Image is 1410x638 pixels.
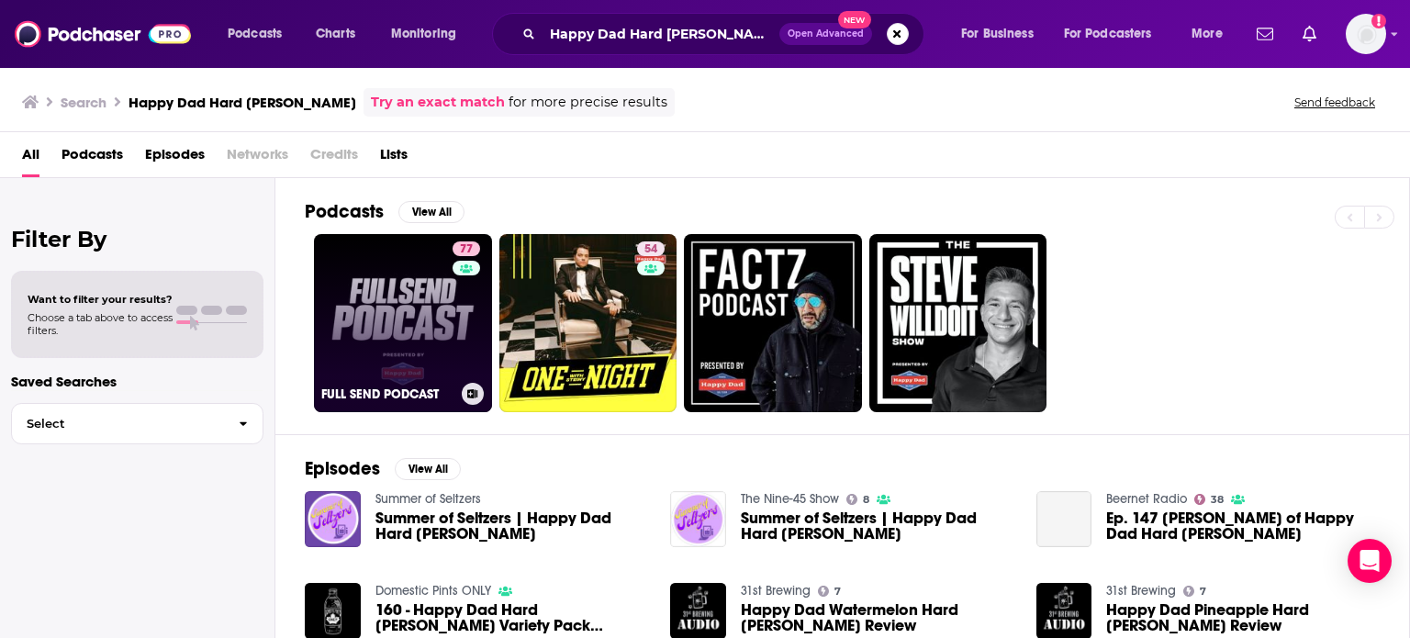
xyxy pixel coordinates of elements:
[305,457,380,480] h2: Episodes
[637,241,665,256] a: 54
[1183,586,1206,597] a: 7
[1106,583,1176,599] a: 31st Brewing
[380,140,408,177] a: Lists
[11,226,263,252] h2: Filter By
[818,586,841,597] a: 7
[543,19,779,49] input: Search podcasts, credits, & more...
[961,21,1034,47] span: For Business
[788,29,864,39] span: Open Advanced
[215,19,306,49] button: open menu
[28,293,173,306] span: Want to filter your results?
[310,140,358,177] span: Credits
[378,19,480,49] button: open menu
[509,13,942,55] div: Search podcasts, credits, & more...
[1052,19,1179,49] button: open menu
[1106,602,1380,633] span: Happy Dad Pineapple Hard [PERSON_NAME] Review
[1106,491,1187,507] a: Beernet Radio
[375,491,481,507] a: Summer of Seltzers
[1036,491,1092,547] a: Ep. 147 Sam Shahidi of Happy Dad Hard Seltzer
[834,588,841,596] span: 7
[1289,95,1381,110] button: Send feedback
[1192,21,1223,47] span: More
[863,496,869,504] span: 8
[1106,602,1380,633] a: Happy Dad Pineapple Hard Seltzer Review
[371,92,505,113] a: Try an exact match
[1211,496,1224,504] span: 38
[846,494,869,505] a: 8
[509,92,667,113] span: for more precise results
[453,241,480,256] a: 77
[1348,539,1392,583] div: Open Intercom Messenger
[1371,14,1386,28] svg: Add a profile image
[670,491,726,547] img: Summer of Seltzers | Happy Dad Hard Seltzer
[741,510,1014,542] a: Summer of Seltzers | Happy Dad Hard Seltzer
[741,583,811,599] a: 31st Brewing
[741,510,1014,542] span: Summer of Seltzers | Happy Dad Hard [PERSON_NAME]
[1064,21,1152,47] span: For Podcasters
[398,201,464,223] button: View All
[395,458,461,480] button: View All
[838,11,871,28] span: New
[779,23,872,45] button: Open AdvancedNew
[15,17,191,51] img: Podchaser - Follow, Share and Rate Podcasts
[62,140,123,177] a: Podcasts
[1106,510,1380,542] a: Ep. 147 Sam Shahidi of Happy Dad Hard Seltzer
[145,140,205,177] a: Episodes
[12,418,224,430] span: Select
[228,21,282,47] span: Podcasts
[375,602,649,633] span: 160 - Happy Dad Hard [PERSON_NAME] Variety Pack ([PERSON_NAME] [DATE] 24)
[1194,494,1224,505] a: 38
[314,234,492,412] a: 77FULL SEND PODCAST
[1346,14,1386,54] img: User Profile
[375,602,649,633] a: 160 - Happy Dad Hard Seltzer Variety Pack (Seltzer Sunday 24)
[316,21,355,47] span: Charts
[644,241,657,259] span: 54
[741,602,1014,633] a: Happy Dad Watermelon Hard Seltzer Review
[391,21,456,47] span: Monitoring
[1295,18,1324,50] a: Show notifications dropdown
[1346,14,1386,54] button: Show profile menu
[304,19,366,49] a: Charts
[375,583,491,599] a: Domestic Pints ONLY
[741,491,839,507] a: The Nine-45 Show
[499,234,677,412] a: 54
[61,94,106,111] h3: Search
[948,19,1057,49] button: open menu
[11,373,263,390] p: Saved Searches
[1346,14,1386,54] span: Logged in as smeizlik
[321,386,454,402] h3: FULL SEND PODCAST
[305,491,361,547] img: Summer of Seltzers | Happy Dad Hard Seltzer
[11,403,263,444] button: Select
[28,311,173,337] span: Choose a tab above to access filters.
[375,510,649,542] span: Summer of Seltzers | Happy Dad Hard [PERSON_NAME]
[305,200,464,223] a: PodcastsView All
[305,457,461,480] a: EpisodesView All
[1106,510,1380,542] span: Ep. 147 [PERSON_NAME] of Happy Dad Hard [PERSON_NAME]
[1200,588,1206,596] span: 7
[129,94,356,111] h3: Happy Dad Hard [PERSON_NAME]
[22,140,39,177] a: All
[460,241,473,259] span: 77
[305,200,384,223] h2: Podcasts
[1179,19,1246,49] button: open menu
[741,602,1014,633] span: Happy Dad Watermelon Hard [PERSON_NAME] Review
[375,510,649,542] a: Summer of Seltzers | Happy Dad Hard Seltzer
[227,140,288,177] span: Networks
[1249,18,1281,50] a: Show notifications dropdown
